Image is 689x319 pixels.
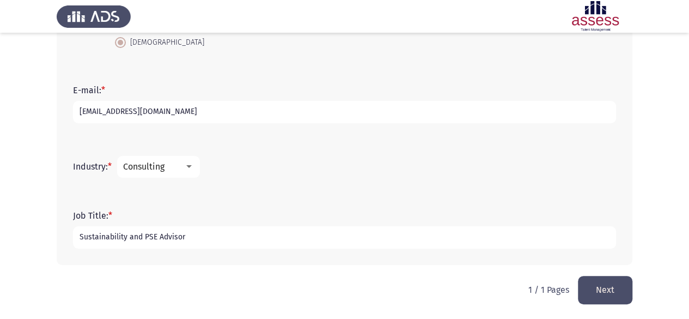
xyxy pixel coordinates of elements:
span: Consulting [123,161,164,172]
input: add answer text [73,226,616,249]
p: 1 / 1 Pages [528,285,569,295]
button: load next page [578,276,632,304]
label: Job Title: [73,210,112,221]
img: Assessment logo of PersonalityBasic Assessment - THL [558,1,632,32]
label: E-mail: [73,85,105,95]
input: add answer text [73,101,616,123]
label: Industry: [73,161,112,172]
img: Assess Talent Management logo [57,1,131,32]
span: [DEMOGRAPHIC_DATA] [126,36,204,49]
